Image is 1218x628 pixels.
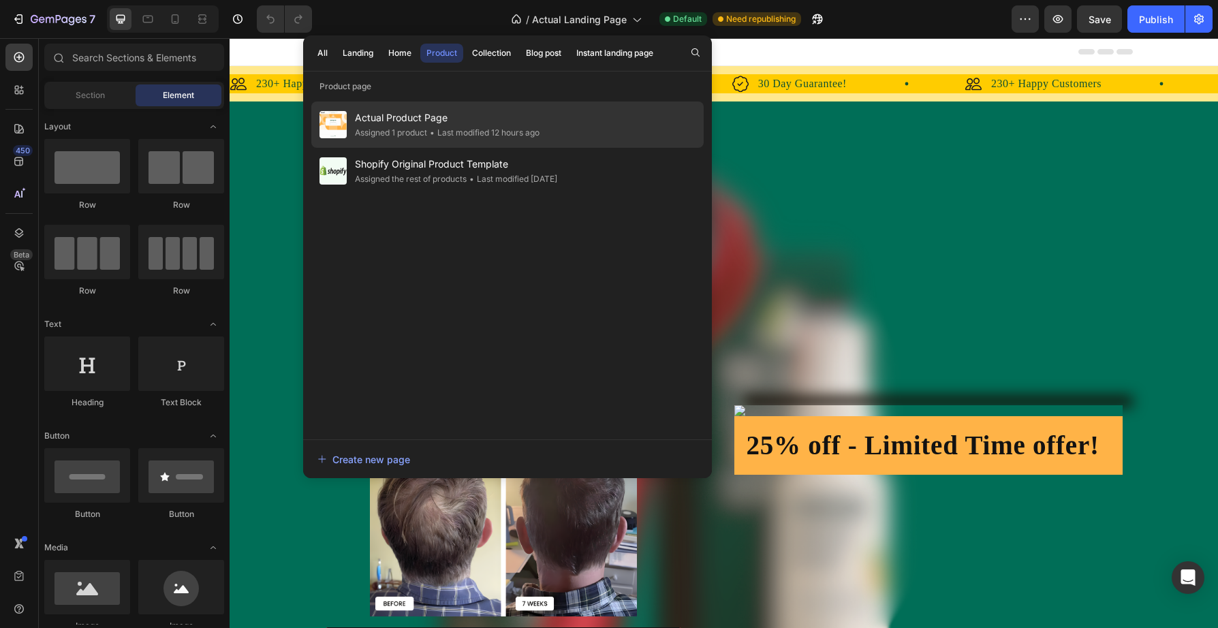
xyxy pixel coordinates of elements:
h2: 25% off - Limited Time offer! [516,389,871,426]
button: 7 [5,5,101,33]
div: Last modified [DATE] [467,172,557,186]
button: Blog post [520,44,567,63]
span: Actual Landing Page [532,12,627,27]
span: Text [44,318,61,330]
button: Collection [466,44,517,63]
span: Media [44,541,68,554]
span: Toggle open [202,425,224,447]
button: Landing [337,44,379,63]
div: Assigned 1 product [355,126,427,140]
div: Last modified 12 hours ago [427,126,540,140]
span: / [526,12,529,27]
div: Button [44,508,130,520]
p: 7 [89,11,95,27]
div: Button [138,508,224,520]
div: Assigned the rest of products [355,172,467,186]
span: Element [163,89,194,101]
div: Beta [10,249,33,260]
div: Publish [1139,12,1173,27]
span: Button [44,430,69,442]
button: All [311,44,334,63]
span: Default [673,13,702,25]
span: Layout [44,121,71,133]
div: Product [426,47,457,59]
button: Instant landing page [570,44,659,63]
p: Product page [303,80,712,93]
div: Create new page [317,452,410,467]
span: • [469,174,474,184]
div: Row [138,285,224,297]
span: Section [76,89,105,101]
div: Instant landing page [576,47,653,59]
button: Create new page [317,445,698,473]
div: All [317,47,328,59]
input: Search Sections & Elements [44,44,224,71]
button: Home [382,44,418,63]
div: Row [138,199,224,211]
div: Collection [472,47,511,59]
button: Product [420,44,463,63]
div: Blog post [526,47,561,59]
button: Publish [1127,5,1185,33]
span: Toggle open [202,313,224,335]
button: Save [1077,5,1122,33]
div: Row [44,199,130,211]
img: gempages_579959335975649813-03051dff-a3e2-44b7-8142-d5fa0dd7876a.png [505,367,893,378]
div: Open Intercom Messenger [1172,561,1204,594]
span: Actual Product Page [355,110,540,126]
div: Row [44,285,130,297]
div: 450 [13,145,33,156]
div: Heading [44,396,130,409]
span: • [430,127,435,138]
span: Shopify Original Product Template [355,156,557,172]
div: Landing [343,47,373,59]
iframe: Design area [230,38,1218,628]
span: Need republishing [726,13,796,25]
div: Undo/Redo [257,5,312,33]
span: Toggle open [202,537,224,559]
div: Home [388,47,411,59]
span: Toggle open [202,116,224,138]
div: Text Block [138,396,224,409]
span: Save [1089,14,1111,25]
